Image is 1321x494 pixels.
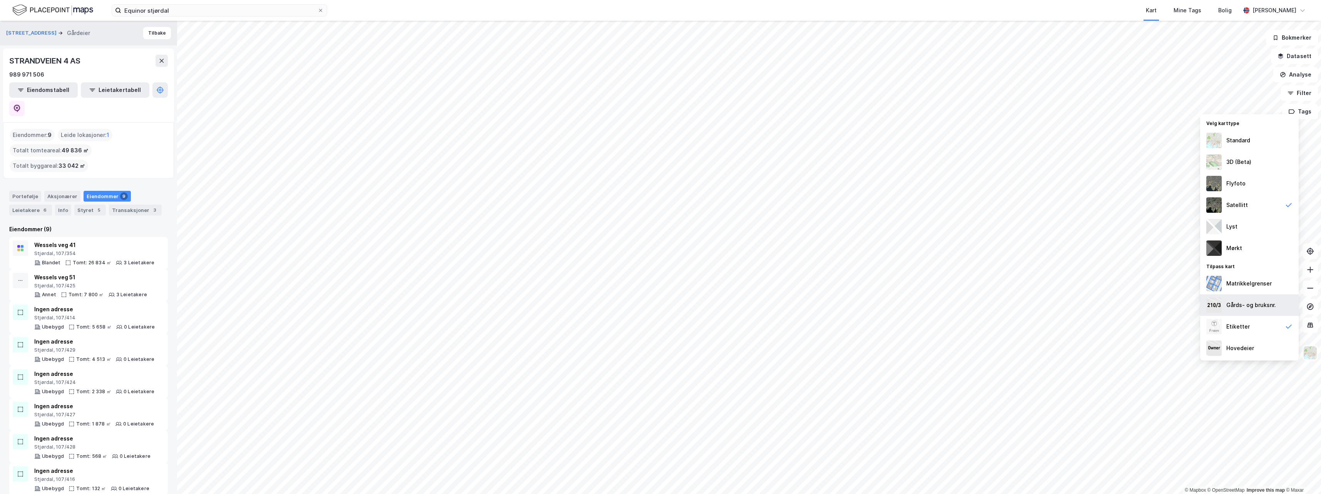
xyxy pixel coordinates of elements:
div: STRANDVEIEN 4 AS [9,55,82,67]
div: Portefølje [9,191,41,202]
div: Blandet [42,260,60,266]
span: 1 [107,130,109,140]
div: Ubebygd [42,389,64,395]
div: Totalt byggareal : [10,160,88,172]
div: Stjørdal, 107/414 [34,315,155,321]
img: majorOwner.b5e170eddb5c04bfeeff.jpeg [1206,340,1222,356]
div: Standard [1226,136,1250,145]
div: Ingen adresse [34,305,155,314]
div: Stjørdal, 107/427 [34,412,154,418]
button: Leietakertabell [81,82,149,98]
div: Totalt tomteareal : [10,144,92,157]
input: Søk på adresse, matrikkel, gårdeiere, leietakere eller personer [121,5,318,16]
div: 0 Leietakere [124,356,154,362]
div: Bolig [1218,6,1232,15]
div: Annet [42,292,56,298]
div: Mine Tags [1174,6,1201,15]
img: Z [1206,176,1222,191]
img: 9k= [1206,197,1222,213]
a: Mapbox [1185,487,1206,493]
div: Styret [74,205,106,215]
div: Ubebygd [42,324,64,330]
div: Ubebygd [42,421,64,427]
div: Leietakere [9,205,52,215]
div: Tomt: 4 513 ㎡ [76,356,111,362]
button: Tilbake [143,27,171,39]
div: 0 Leietakere [124,324,155,330]
div: Eiendommer [84,191,131,202]
div: Hovedeier [1226,344,1254,353]
div: Stjørdal, 107/429 [34,347,154,353]
div: Stjørdal, 107/424 [34,379,154,386]
button: Tags [1282,104,1318,119]
img: nCdM7BzjoCAAAAAElFTkSuQmCC [1206,240,1222,256]
button: Datasett [1271,48,1318,64]
div: Transaksjoner [109,205,162,215]
div: Mørkt [1226,244,1242,253]
div: 5 [95,206,103,214]
div: Kart [1146,6,1157,15]
div: 3 Leietakere [124,260,154,266]
div: Velg karttype [1200,116,1299,130]
button: Analyse [1273,67,1318,82]
img: Z [1206,154,1222,170]
div: Tomt: 26 834 ㎡ [73,260,111,266]
img: cadastreKeys.547ab17ec502f5a4ef2b.jpeg [1206,297,1222,313]
button: Filter [1281,85,1318,101]
div: Tilpass kart [1200,259,1299,273]
div: Tomt: 2 338 ㎡ [76,389,111,395]
div: Gårdeier [67,28,90,38]
div: 6 [41,206,49,214]
div: 3 Leietakere [116,292,147,298]
button: Eiendomstabell [9,82,78,98]
div: 9 [120,192,128,200]
div: 3D (Beta) [1226,157,1251,167]
div: Stjørdal, 107/416 [34,476,149,482]
button: Bokmerker [1266,30,1318,45]
div: Tomt: 132 ㎡ [76,486,106,492]
div: Gårds- og bruksnr. [1226,300,1276,310]
div: Tomt: 568 ㎡ [76,453,107,459]
div: Wessels veg 41 [34,240,155,250]
div: 0 Leietakere [123,421,154,427]
img: Z [1206,133,1222,148]
div: Ubebygd [42,486,64,492]
img: Z [1206,319,1222,334]
div: 0 Leietakere [124,389,154,395]
div: Ingen adresse [34,466,149,476]
div: [PERSON_NAME] [1252,6,1296,15]
div: Flyfoto [1226,179,1246,188]
div: Ingen adresse [34,337,154,346]
div: Etiketter [1226,322,1250,331]
div: Info [55,205,71,215]
div: Kontrollprogram for chat [1283,457,1321,494]
span: 33 042 ㎡ [59,161,85,170]
img: luj3wr1y2y3+OchiMxRmMxRlscgabnMEmZ7DJGWxyBpucwSZnsMkZbHIGm5zBJmewyRlscgabnMEmZ7DJGWxyBpucwSZnsMkZ... [1206,219,1222,234]
div: Ingen adresse [34,434,150,443]
div: Wessels veg 51 [34,273,147,282]
a: OpenStreetMap [1207,487,1245,493]
a: Improve this map [1247,487,1285,493]
img: Z [1303,345,1318,360]
div: Tomt: 5 658 ㎡ [76,324,112,330]
div: Lyst [1226,222,1237,231]
div: Stjørdal, 107/354 [34,250,155,257]
button: [STREET_ADDRESS] [6,29,58,37]
div: Ingen adresse [34,402,154,411]
div: Stjørdal, 107/425 [34,283,147,289]
div: Leide lokasjoner : [58,129,112,141]
iframe: Chat Widget [1283,457,1321,494]
div: Tomt: 7 800 ㎡ [69,292,104,298]
div: Satellitt [1226,200,1248,210]
div: 0 Leietakere [120,453,150,459]
div: Stjørdal, 107/428 [34,444,150,450]
span: 9 [48,130,52,140]
span: 49 836 ㎡ [62,146,89,155]
div: 3 [151,206,159,214]
div: Aksjonærer [44,191,80,202]
div: Tomt: 1 878 ㎡ [76,421,111,427]
div: 989 971 506 [9,70,44,79]
div: Ubebygd [42,453,64,459]
div: Eiendommer : [10,129,55,141]
div: Ingen adresse [34,369,154,379]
